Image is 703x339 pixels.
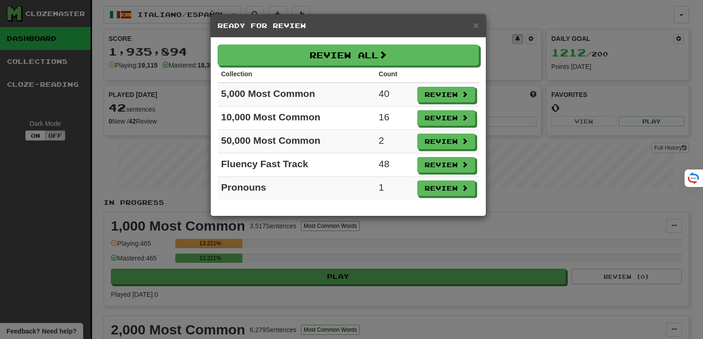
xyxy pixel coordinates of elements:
[375,66,413,83] th: Count
[218,66,375,83] th: Collection
[218,107,375,130] td: 10,000 Most Common
[218,21,479,30] h5: Ready for Review
[218,130,375,153] td: 50,000 Most Common
[218,45,479,66] button: Review All
[375,153,413,177] td: 48
[375,130,413,153] td: 2
[417,87,475,102] button: Review
[417,134,475,149] button: Review
[375,177,413,200] td: 1
[218,177,375,200] td: Pronouns
[417,181,475,196] button: Review
[218,153,375,177] td: Fluency Fast Track
[417,157,475,173] button: Review
[375,83,413,107] td: 40
[417,110,475,126] button: Review
[473,20,478,30] button: Close
[218,83,375,107] td: 5,000 Most Common
[473,20,478,30] span: ×
[375,107,413,130] td: 16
